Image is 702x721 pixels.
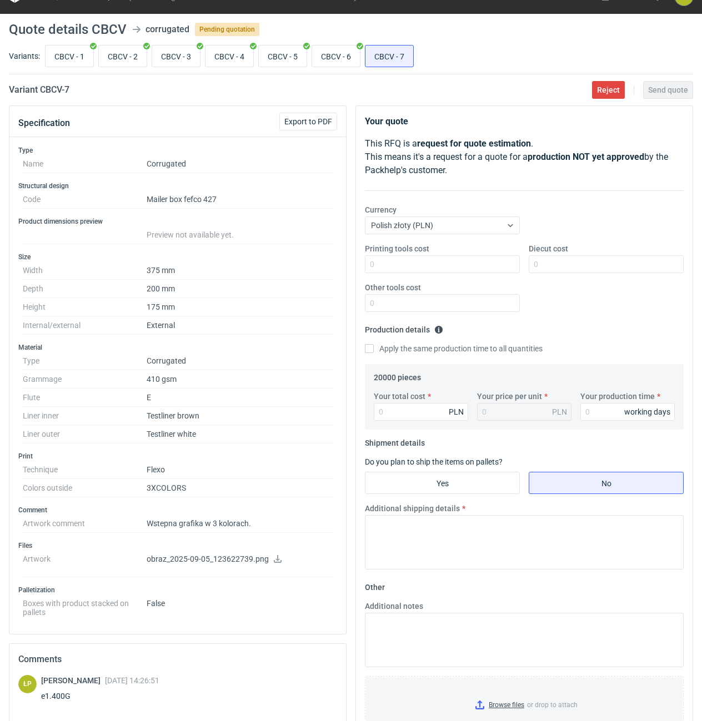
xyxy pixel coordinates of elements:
[374,369,421,382] legend: 20000 pieces
[205,45,254,67] label: CBCV - 4
[23,407,147,425] dt: Liner inner
[147,554,333,564] p: obraz_2025-09-05_123622739.png
[374,403,468,421] input: 0
[365,255,520,273] input: 0
[18,452,337,461] h3: Print
[529,243,568,254] label: Diecut cost
[41,690,159,702] div: e1.400G
[9,83,69,97] h2: Variant CBCV - 7
[147,352,333,370] dd: Corrugated
[9,23,127,36] h1: Quote details CBCV
[23,261,147,280] dt: Width
[365,472,520,494] label: Yes
[45,45,94,67] label: CBCV - 1
[365,294,520,312] input: 0
[365,243,429,254] label: Printing tools cost
[477,391,542,402] label: Your price per unit
[23,479,147,497] dt: Colors outside
[147,479,333,497] dd: 3XCOLORS
[147,407,333,425] dd: Testliner brown
[258,45,307,67] label: CBCV - 5
[18,217,337,226] h3: Product dimensions preview
[643,81,693,99] button: Send quote
[312,45,360,67] label: CBCV - 6
[147,425,333,443] dd: Testliner white
[18,675,37,693] figcaption: ŁP
[147,190,333,209] dd: Mailer box fefco 427
[371,221,433,230] span: Polish złoty (PLN)
[365,45,414,67] label: CBCV - 7
[374,391,425,402] label: Your total cost
[597,86,620,94] span: Reject
[529,255,684,273] input: 0
[528,152,644,162] strong: production NOT yet approved
[23,190,147,209] dt: Code
[23,594,147,617] dt: Boxes with product stacked on pallets
[365,204,397,215] label: Currency
[365,578,385,592] legend: Other
[147,298,333,316] dd: 175 mm
[23,316,147,335] dt: Internal/external
[146,23,189,36] div: corrugated
[18,586,337,594] h3: Palletization
[105,676,159,685] span: [DATE] 14:26:51
[18,675,37,693] div: Łukasz Postawa
[279,113,337,130] button: Export to PDF
[529,472,684,494] label: No
[580,403,675,421] input: 0
[23,352,147,370] dt: Type
[147,594,333,617] dd: False
[365,343,543,354] label: Apply the same production time to all quantities
[365,601,423,612] label: Additional notes
[18,181,337,190] h3: Structural design
[365,457,503,466] label: Do you plan to ship the items on pallets?
[18,541,337,550] h3: Files
[147,155,333,173] dd: Corrugated
[23,298,147,316] dt: Height
[23,389,147,407] dt: Flute
[624,406,670,417] div: working days
[9,51,40,62] label: Variants:
[147,261,333,280] dd: 375 mm
[147,230,234,239] span: Preview not available yet.
[23,155,147,173] dt: Name
[417,138,531,149] strong: request for quote estimation
[580,391,655,402] label: Your production time
[18,343,337,352] h3: Material
[147,515,333,533] dd: Wstepna grafika w 3 kolorach.
[365,503,460,514] label: Additional shipping details
[18,110,70,137] button: Specification
[23,515,147,533] dt: Artwork comment
[648,86,688,94] span: Send quote
[449,406,464,417] div: PLN
[147,389,333,407] dd: E
[592,81,625,99] button: Reject
[23,461,147,479] dt: Technique
[98,45,147,67] label: CBCV - 2
[23,370,147,389] dt: Grammage
[195,23,259,36] span: Pending quotation
[365,282,421,293] label: Other tools cost
[41,676,105,685] span: [PERSON_NAME]
[147,370,333,389] dd: 410 gsm
[147,461,333,479] dd: Flexo
[18,253,337,261] h3: Size
[365,116,408,127] strong: Your quote
[23,550,147,577] dt: Artwork
[18,653,337,666] h2: Comments
[284,118,332,125] span: Export to PDF
[18,506,337,515] h3: Comment
[23,425,147,443] dt: Liner outer
[365,434,425,447] legend: Shipment details
[365,321,443,334] legend: Production details
[23,280,147,298] dt: Depth
[18,146,337,155] h3: Type
[152,45,200,67] label: CBCV - 3
[147,316,333,335] dd: External
[552,406,567,417] div: PLN
[147,280,333,298] dd: 200 mm
[365,137,684,177] p: This RFQ is a . This means it's a request for a quote for a by the Packhelp's customer.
